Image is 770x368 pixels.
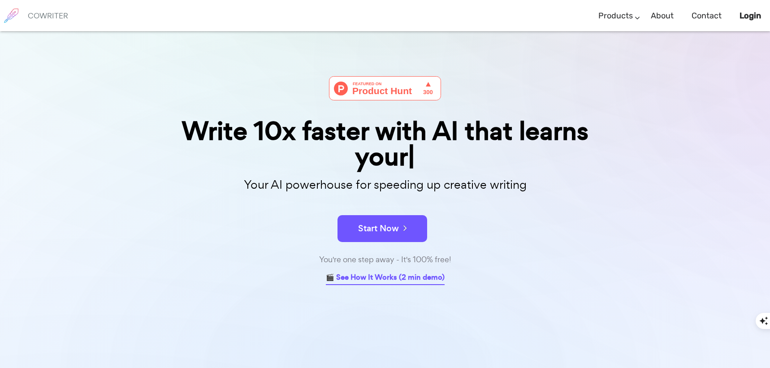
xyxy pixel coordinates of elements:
img: Cowriter - Your AI buddy for speeding up creative writing | Product Hunt [329,76,441,100]
div: You're one step away - It's 100% free! [161,253,609,266]
h6: COWRITER [28,12,68,20]
p: Your AI powerhouse for speeding up creative writing [161,175,609,195]
button: Start Now [337,215,427,242]
a: Products [598,3,633,29]
b: Login [740,11,761,21]
a: About [651,3,674,29]
a: 🎬 See How It Works (2 min demo) [326,271,445,285]
div: Write 10x faster with AI that learns your [161,118,609,169]
a: Contact [692,3,722,29]
a: Login [740,3,761,29]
